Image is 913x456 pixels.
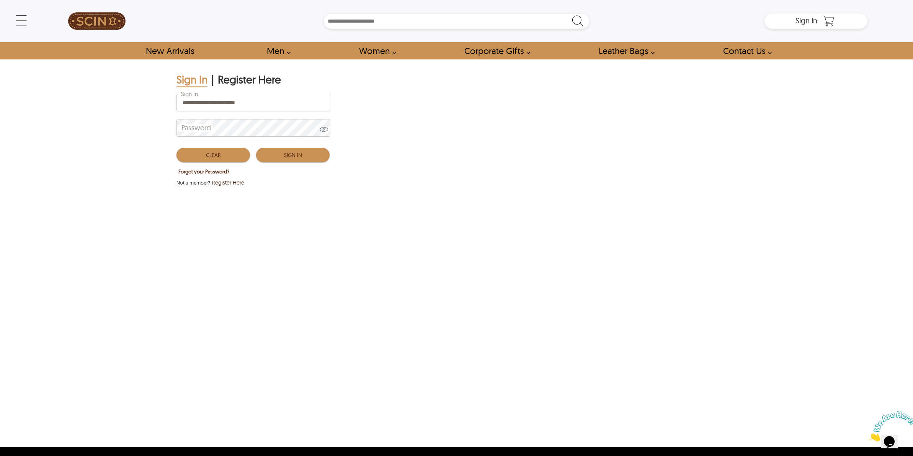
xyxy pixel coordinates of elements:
span: Sign in [795,16,817,25]
a: Shopping Cart [821,15,836,27]
button: Clear [176,148,250,162]
span: Register Here [212,179,244,186]
img: SCIN [68,4,126,38]
a: shop men's leather jackets [258,42,295,59]
div: | [211,73,214,87]
div: Sign In [176,73,207,87]
iframe: fb:login_button Facebook Social Plugin [272,190,364,206]
iframe: chat widget [866,408,913,445]
a: Shop Leather Bags [590,42,659,59]
div: Register Here [218,73,281,87]
a: contact-us [714,42,776,59]
span: Not a member? [176,179,210,186]
img: Chat attention grabber [3,3,51,33]
a: SCIN [46,4,148,38]
button: Sign In [256,148,330,162]
button: Forgot your Password? [176,167,231,177]
a: Shop Leather Corporate Gifts [456,42,534,59]
a: Shop New Arrivals [137,42,203,59]
iframe: Sign in with Google Button [173,190,272,206]
a: Shop Women Leather Jackets [350,42,400,59]
a: Sign in [795,18,817,25]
